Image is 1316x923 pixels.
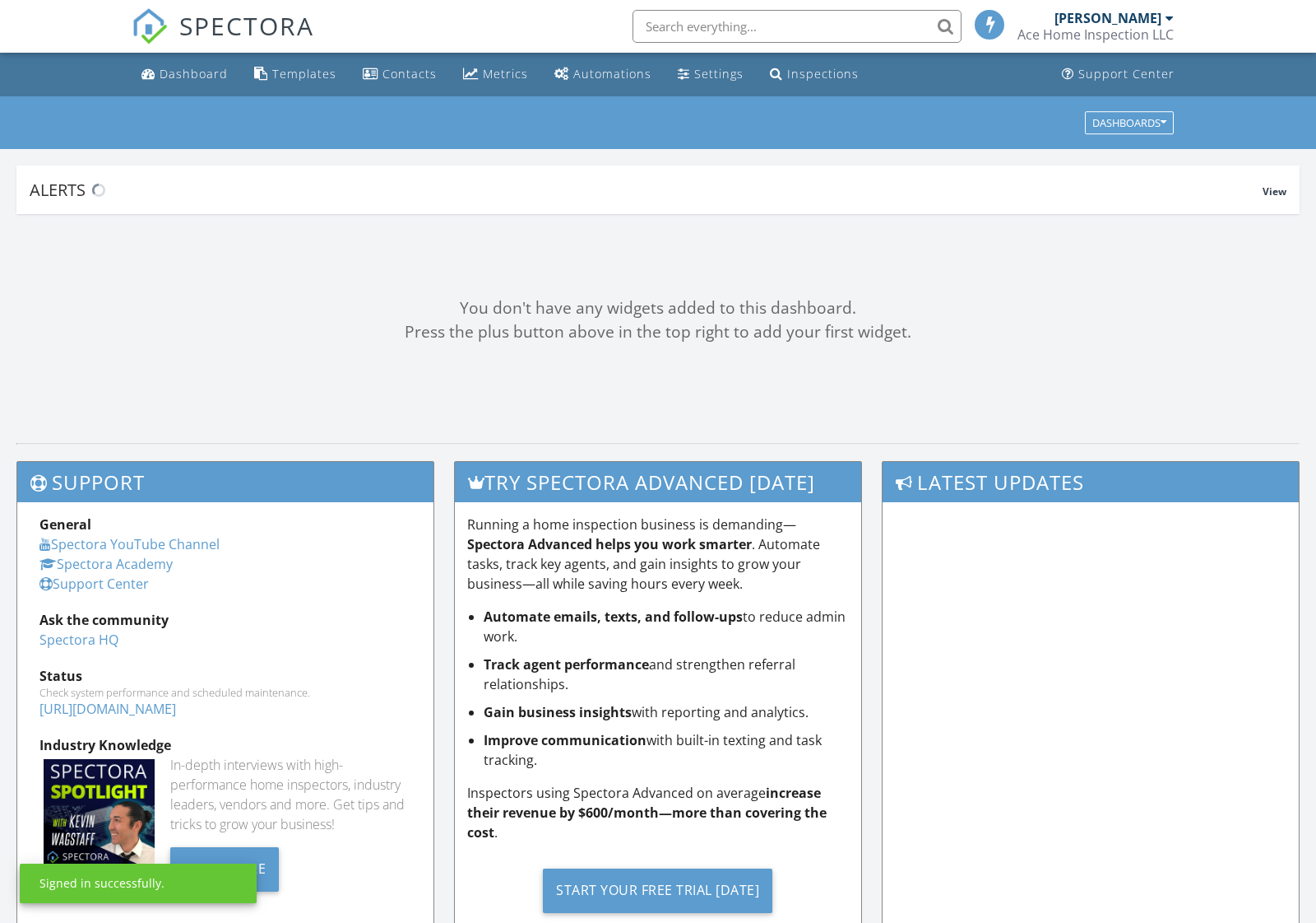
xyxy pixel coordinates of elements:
div: Ace Home Inspection LLC [1017,26,1174,43]
a: Dashboard [135,59,234,90]
strong: General [39,515,91,534]
div: Dashboards [1092,117,1166,128]
div: In-depth interviews with high-performance home inspectors, industry leaders, vendors and more. Ge... [170,755,411,834]
a: Templates [248,59,343,90]
a: Spectora Academy [39,555,173,573]
a: Inspections [763,59,865,90]
div: Signed in successfully. [39,875,164,892]
strong: Track agent performance [484,655,649,674]
p: Inspectors using Spectora Advanced on average . [467,783,849,842]
div: Press the plus button above in the top right to add your first widget. [16,320,1300,344]
div: Start Your Free Trial [DATE] [543,869,772,913]
a: Support Center [39,575,149,593]
strong: Automate emails, texts, and follow-ups [484,608,743,626]
button: Dashboards [1085,111,1174,134]
a: Support Center [1055,59,1181,90]
div: Industry Knowledge [39,735,411,755]
div: Status [39,666,411,686]
div: Templates [272,66,336,82]
div: Settings [694,66,744,82]
li: with built-in texting and task tracking. [484,730,849,770]
h3: Latest Updates [883,462,1299,502]
div: Automations [573,66,651,82]
a: SPECTORA [132,22,314,57]
h3: Support [17,462,433,502]
div: [PERSON_NAME] [1054,10,1161,26]
a: Spectora HQ [39,631,118,649]
div: Alerts [30,179,1263,201]
a: Settings [671,59,750,90]
img: Spectoraspolightmain [44,759,155,870]
li: with reporting and analytics. [484,702,849,722]
a: [URL][DOMAIN_NAME] [39,700,176,718]
a: Listen Here [170,859,280,877]
input: Search everything... [633,10,962,43]
div: Metrics [483,66,528,82]
div: Check system performance and scheduled maintenance. [39,686,411,699]
strong: Gain business insights [484,703,632,721]
strong: Improve communication [484,731,646,749]
a: Spectora YouTube Channel [39,535,220,553]
div: Dashboard [160,66,228,82]
p: Running a home inspection business is demanding— . Automate tasks, track key agents, and gain ins... [467,515,849,594]
a: Contacts [356,59,443,90]
span: SPECTORA [179,8,314,43]
a: Metrics [456,59,535,90]
div: Contacts [382,66,437,82]
div: Listen Here [170,847,280,892]
div: Inspections [787,66,859,82]
div: You don't have any widgets added to this dashboard. [16,296,1300,320]
span: View [1263,184,1286,198]
strong: Spectora Advanced helps you work smarter [467,535,752,553]
li: and strengthen referral relationships. [484,655,849,694]
div: Support Center [1078,66,1175,82]
a: Automations (Basic) [548,59,658,90]
strong: increase their revenue by $600/month—more than covering the cost [467,784,827,841]
div: Ask the community [39,610,411,630]
img: The Best Home Inspection Software - Spectora [132,8,168,44]
li: to reduce admin work. [484,607,849,646]
h3: Try spectora advanced [DATE] [455,462,861,502]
